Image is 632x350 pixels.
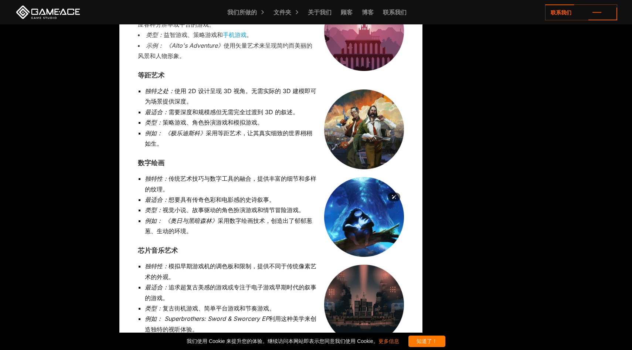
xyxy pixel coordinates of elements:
[146,31,164,38] font: 类型：
[169,196,275,203] font: 想要具有传奇色彩和电影感的史诗叙事。
[145,262,316,280] font: 模拟早期游戏机的调色板和限制，提供不同于传统像素艺术的外观。
[146,42,164,49] font: 示例：
[145,129,163,137] font: 例如：
[362,9,374,16] font: 博客
[324,265,404,344] img: 电子游戏中的艺术风格
[341,9,353,16] font: 顾客
[324,89,404,169] img: 电子游戏中的艺术风格
[138,71,164,79] font: 等距艺术
[145,175,316,193] font: 传统艺术技巧与数字工具的融合，提供丰富的细节和多样的纹理。
[145,217,163,224] font: 例如：
[145,196,169,203] font: 最适合：
[145,108,169,116] font: 最适合：
[138,159,164,167] font: 数字绘画
[308,9,332,16] font: 关于我们
[223,31,247,38] a: 手机游戏
[138,10,312,28] font: 优先考虑清晰度和可扩展性的游戏，尤其是那些可能适应各种分辨率或平台的游戏。
[545,4,617,20] a: 联系我们
[138,247,178,255] font: 芯片音乐艺术
[138,42,312,60] font: 使用矢量艺术来呈现简约而美丽的风景和人物形象。
[163,305,275,312] font: 复古街机游戏、简单平台游戏和节奏游戏。
[383,9,407,16] font: 联系我们
[164,129,206,137] font: 《极乐迪斯科》
[145,315,163,322] font: 例如：
[145,87,174,95] font: 独特之处：
[187,338,378,344] font: 我们使用 Cookie 来提升您的体验。继续访问本网站即表示您同意我们使用 Cookie。
[145,119,163,126] font: 类型：
[164,217,218,224] font: 《奥日与黑暗森林》
[247,31,252,38] font: 。
[378,338,399,344] a: 更多信息
[145,283,316,301] font: 追求超复古美感的游戏或专注于电子游戏早期时代的叙事的游戏。
[145,206,163,214] font: 类型：
[145,175,169,182] font: 独特性：
[145,217,312,235] font: 采用数字绘画技术，创造出了郁郁葱葱、生动的环境。
[169,108,299,116] font: 需要深度和规模感但无需完全过渡到 3D 的叙述。
[227,9,257,16] font: 我们所做的
[164,31,223,38] font: 益智游戏、策略游戏和
[145,305,163,312] font: 类型：
[163,206,305,214] font: 视觉小说、故事驱动的角色扮演游戏和情节冒险游戏。
[417,338,437,344] font: 知道了！
[324,177,404,257] img: 电子游戏中的艺术风格
[145,129,312,147] font: 采用等距艺术，让其真实细致的世界栩栩如生。
[163,119,263,126] font: 策略游戏、角色扮演游戏和模拟游戏。
[145,283,169,291] font: 最适合：
[164,315,269,322] font: Superbrothers: Sword & Sworcery EP
[145,87,316,105] font: 使用 2D 设计呈现 3D 视角。无需实际的 3D 建模即可为场景提供深度。
[145,262,169,270] font: 独特性：
[166,42,224,49] font: 《Alto's Adventure》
